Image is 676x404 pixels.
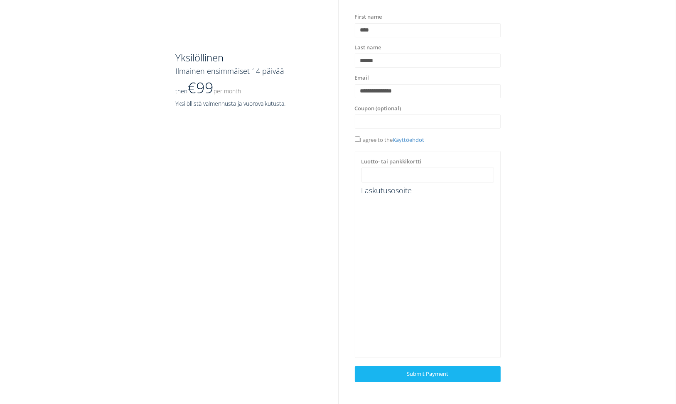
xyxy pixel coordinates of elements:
[355,366,501,382] a: Submit Payment
[360,197,496,353] iframe: Turvallinen osoitteen syötekehys
[393,136,425,144] a: Käyttöehdot
[355,74,369,82] label: Email
[175,52,322,63] h3: Yksilöllinen
[214,87,241,95] small: Per Month
[355,44,381,52] label: Last name
[355,13,382,21] label: First name
[407,370,448,377] span: Submit Payment
[187,78,241,98] span: €99
[361,158,422,166] label: Luotto- tai pankkikortti
[175,67,322,75] h4: Ilmainen ensimmäiset 14 päivää
[361,187,494,195] h4: Laskutusosoite
[175,13,267,44] img: Kestava_white.png
[355,136,425,144] span: I agree to the
[175,100,322,107] h5: Yksilöllistä valmennusta ja vuorovaikutusta.
[367,172,489,179] iframe: Suojattu korttimaksun syöttökehys
[355,105,401,113] label: Coupon (optional)
[175,80,322,96] h5: then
